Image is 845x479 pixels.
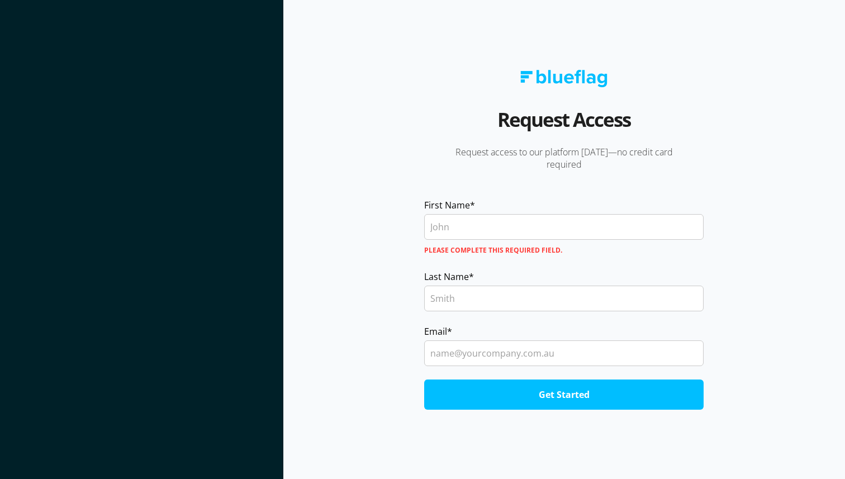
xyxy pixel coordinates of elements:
label: Please complete this required field. [424,242,704,259]
span: Email [424,325,447,338]
span: Last Name [424,270,469,283]
input: John [424,214,704,240]
input: Get Started [424,380,704,410]
h2: Request Access [497,104,630,146]
img: Blue Flag logo [520,70,607,87]
input: name@yourcompany.com.au [424,340,704,366]
span: First Name [424,198,470,212]
input: Smith [424,286,704,311]
p: Request access to our platform [DATE]—no credit card required [424,146,705,170]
